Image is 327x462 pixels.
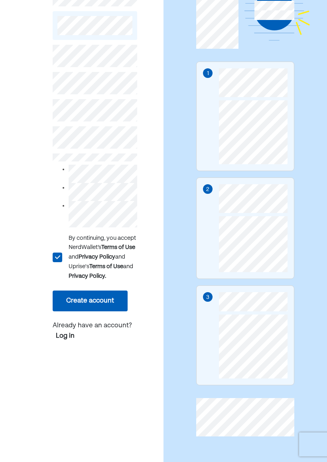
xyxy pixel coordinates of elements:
div: By continuing, you accept NerdWallet’s and and Uprise's and [69,234,137,281]
div: 2 [206,185,209,194]
div: L [52,253,62,262]
div: Terms of Use [101,243,135,252]
button: Create account [53,291,128,311]
p: Already have an account? [53,321,137,341]
div: Privacy Policy [79,252,115,262]
div: Terms of Use [89,262,123,271]
a: Log in [56,331,75,341]
div: 1 [207,69,209,78]
div: Privacy Policy. [69,271,106,281]
div: 3 [206,293,209,302]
